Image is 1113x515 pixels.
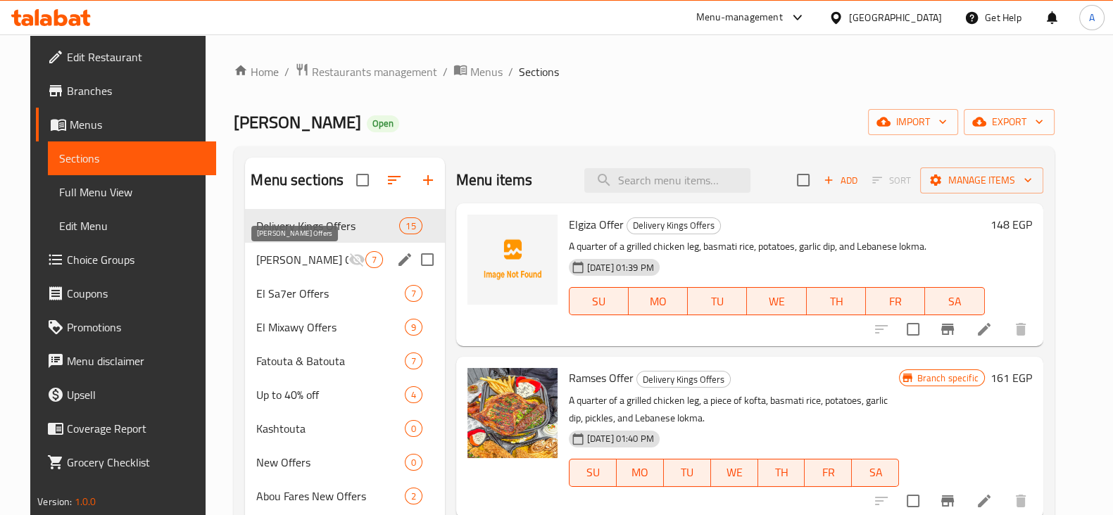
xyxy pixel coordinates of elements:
[584,168,750,193] input: search
[693,291,741,312] span: TU
[245,276,444,310] div: El Sa7er Offers7
[366,253,382,267] span: 7
[866,287,925,315] button: FR
[36,276,216,310] a: Coupons
[975,113,1043,131] span: export
[627,217,720,234] span: Delivery Kings Offers
[59,150,205,167] span: Sections
[348,251,365,268] svg: Inactive section
[405,355,422,368] span: 7
[245,412,444,445] div: Kashtouta0
[256,454,404,471] span: New Offers
[863,170,920,191] span: Select section first
[36,445,216,479] a: Grocery Checklist
[256,319,404,336] span: El Mixawy Offers
[747,287,806,315] button: WE
[898,314,928,344] span: Select to update
[405,386,422,403] div: items
[400,220,421,233] span: 15
[234,106,361,138] span: [PERSON_NAME]
[575,291,623,312] span: SU
[245,378,444,412] div: Up to 40% off4
[976,321,993,338] a: Edit menu item
[581,432,660,445] span: [DATE] 01:40 PM
[405,454,422,471] div: items
[256,386,404,403] span: Up to 40% off
[36,344,216,378] a: Menu disclaimer
[467,215,558,305] img: Elgiza Offer
[245,479,444,513] div: Abou Fares New Offers2
[810,462,846,483] span: FR
[245,243,444,276] div: [PERSON_NAME] Offers7edit
[256,251,348,268] span: [PERSON_NAME] Offers
[234,63,1054,81] nav: breadcrumb
[256,285,404,302] div: El Sa7er Offers
[1004,312,1038,346] button: delete
[805,459,852,487] button: FR
[48,209,216,243] a: Edit Menu
[664,459,711,487] button: TU
[852,459,899,487] button: SA
[931,172,1032,189] span: Manage items
[405,287,422,300] span: 7
[67,420,205,437] span: Coverage Report
[394,249,415,270] button: edit
[569,459,617,487] button: SU
[36,40,216,74] a: Edit Restaurant
[59,184,205,201] span: Full Menu View
[405,321,422,334] span: 9
[312,63,437,80] span: Restaurants management
[575,462,611,483] span: SU
[857,462,893,483] span: SA
[634,291,682,312] span: MO
[348,165,377,195] span: Select all sections
[295,63,437,81] a: Restaurants management
[405,488,422,504] div: items
[931,312,964,346] button: Branch-specific-item
[849,10,942,25] div: [GEOGRAPHIC_DATA]
[256,352,404,369] div: Fatouta & Batouta
[256,217,399,234] span: Delivery Kings Offers
[636,371,731,388] div: Delivery Kings Offers
[48,175,216,209] a: Full Menu View
[75,492,96,511] span: 1.0.0
[581,261,660,274] span: [DATE] 01:39 PM
[405,352,422,369] div: items
[711,459,758,487] button: WE
[405,388,422,402] span: 4
[1089,10,1095,25] span: A
[807,287,866,315] button: TH
[67,352,205,369] span: Menu disclaimer
[256,420,404,437] span: Kashtouta
[67,319,205,336] span: Promotions
[67,454,205,471] span: Grocery Checklist
[822,172,860,189] span: Add
[764,462,800,483] span: TH
[405,490,422,503] span: 2
[70,116,205,133] span: Menus
[925,287,984,315] button: SA
[991,368,1032,388] h6: 161 EGP
[964,109,1055,135] button: export
[991,215,1032,234] h6: 148 EGP
[688,287,747,315] button: TU
[931,291,979,312] span: SA
[251,170,344,191] h2: Menu sections
[365,251,383,268] div: items
[67,82,205,99] span: Branches
[36,243,216,276] a: Choice Groups
[48,141,216,175] a: Sections
[976,492,993,509] a: Edit menu item
[36,310,216,344] a: Promotions
[36,378,216,412] a: Upsell
[443,63,448,80] li: /
[377,163,411,197] span: Sort sections
[911,371,983,385] span: Branch specific
[569,367,634,388] span: Ramses Offer
[879,113,947,131] span: import
[399,217,422,234] div: items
